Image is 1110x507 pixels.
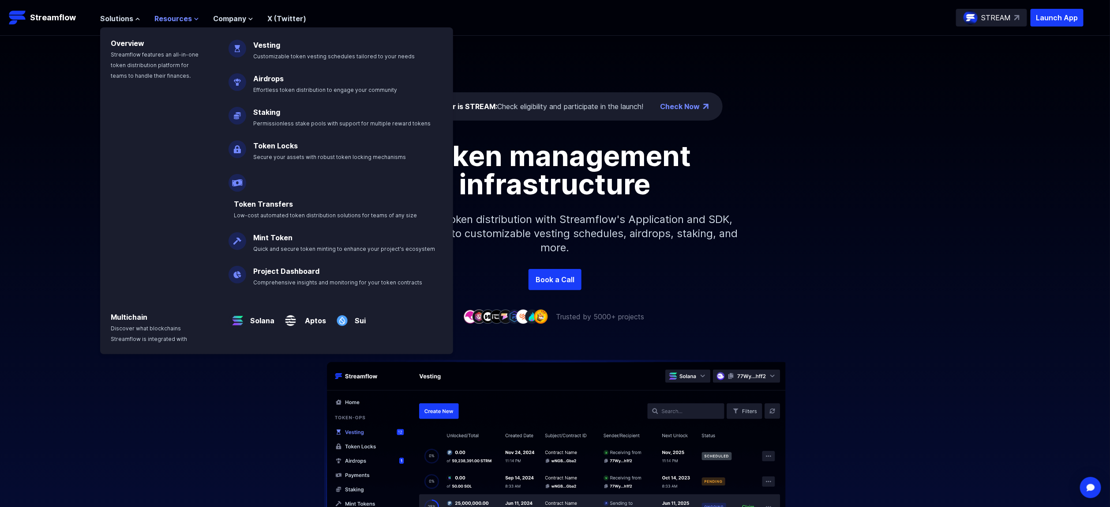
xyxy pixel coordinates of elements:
[419,101,643,112] div: Check eligibility and participate in the launch!
[111,39,144,48] a: Overview
[964,11,978,25] img: streamflow-logo-circle.png
[229,66,246,91] img: Airdrops
[111,325,187,342] span: Discover what blockchains Streamflow is integrated with
[351,308,366,326] a: Sui
[229,225,246,250] img: Mint Token
[229,167,246,192] img: Payroll
[356,142,754,198] h1: Token management infrastructure
[30,11,76,24] p: Streamflow
[463,310,477,323] img: company-1
[247,308,274,326] a: Solana
[660,101,700,112] a: Check Now
[365,198,745,269] p: Simplify your token distribution with Streamflow's Application and SDK, offering access to custom...
[253,246,435,252] span: Quick and secure token minting to enhance your project's ecosystem
[253,108,280,117] a: Staking
[253,154,406,160] span: Secure your assets with robust token locking mechanisms
[229,133,246,158] img: Token Locks
[703,104,709,109] img: top-right-arrow.png
[981,12,1011,23] p: STREAM
[253,87,397,93] span: Effortless token distribution to engage your community
[525,310,539,323] img: company-8
[956,9,1027,26] a: STREAM
[154,13,192,24] span: Resources
[253,120,431,127] span: Permissionless stake pools with support for multiple reward tokens
[507,310,521,323] img: company-6
[529,269,581,290] a: Book a Call
[516,310,530,323] img: company-7
[100,13,140,24] button: Solutions
[100,13,133,24] span: Solutions
[234,200,293,208] a: Token Transfers
[333,305,351,329] img: Sui
[111,51,199,79] span: Streamflow features an all-in-one token distribution platform for teams to handle their finances.
[1080,477,1101,498] div: Open Intercom Messenger
[534,310,548,323] img: company-9
[490,310,504,323] img: company-4
[419,102,497,111] span: The ticker is STREAM:
[281,305,300,329] img: Aptos
[253,141,298,150] a: Token Locks
[499,310,513,323] img: company-5
[300,308,326,326] a: Aptos
[111,313,147,322] a: Multichain
[9,9,91,26] a: Streamflow
[253,267,319,276] a: Project Dashboard
[253,279,422,286] span: Comprehensive insights and monitoring for your token contracts
[1031,9,1084,26] button: Launch App
[556,311,644,322] p: Trusted by 5000+ projects
[229,259,246,284] img: Project Dashboard
[253,41,280,49] a: Vesting
[481,310,495,323] img: company-3
[253,74,284,83] a: Airdrops
[229,33,246,57] img: Vesting
[9,9,26,26] img: Streamflow Logo
[472,310,486,323] img: company-2
[229,305,247,329] img: Solana
[253,233,292,242] a: Mint Token
[253,53,415,60] span: Customizable token vesting schedules tailored to your needs
[229,100,246,125] img: Staking
[154,13,199,24] button: Resources
[234,212,417,219] span: Low-cost automated token distribution solutions for teams of any size
[1014,15,1020,20] img: top-right-arrow.svg
[267,14,306,23] a: X (Twitter)
[213,13,246,24] span: Company
[213,13,253,24] button: Company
